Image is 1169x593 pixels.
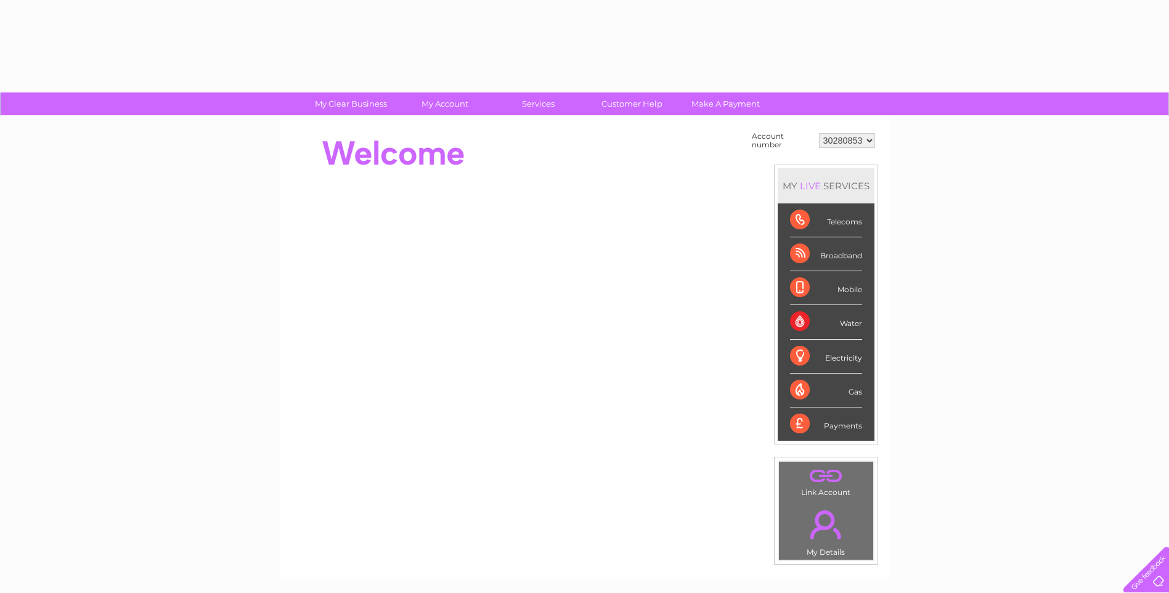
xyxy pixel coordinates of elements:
a: My Account [394,92,495,115]
div: Broadband [790,237,862,271]
div: Water [790,305,862,339]
td: My Details [778,500,874,560]
div: Gas [790,374,862,407]
td: Link Account [778,461,874,500]
div: Telecoms [790,203,862,237]
a: My Clear Business [300,92,402,115]
a: Customer Help [581,92,683,115]
a: . [782,503,870,546]
a: Services [487,92,589,115]
div: Electricity [790,340,862,374]
td: Account number [749,129,816,152]
a: Make A Payment [675,92,776,115]
div: LIVE [797,180,823,192]
div: Mobile [790,271,862,305]
div: MY SERVICES [778,168,874,203]
a: . [782,465,870,486]
div: Payments [790,407,862,441]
